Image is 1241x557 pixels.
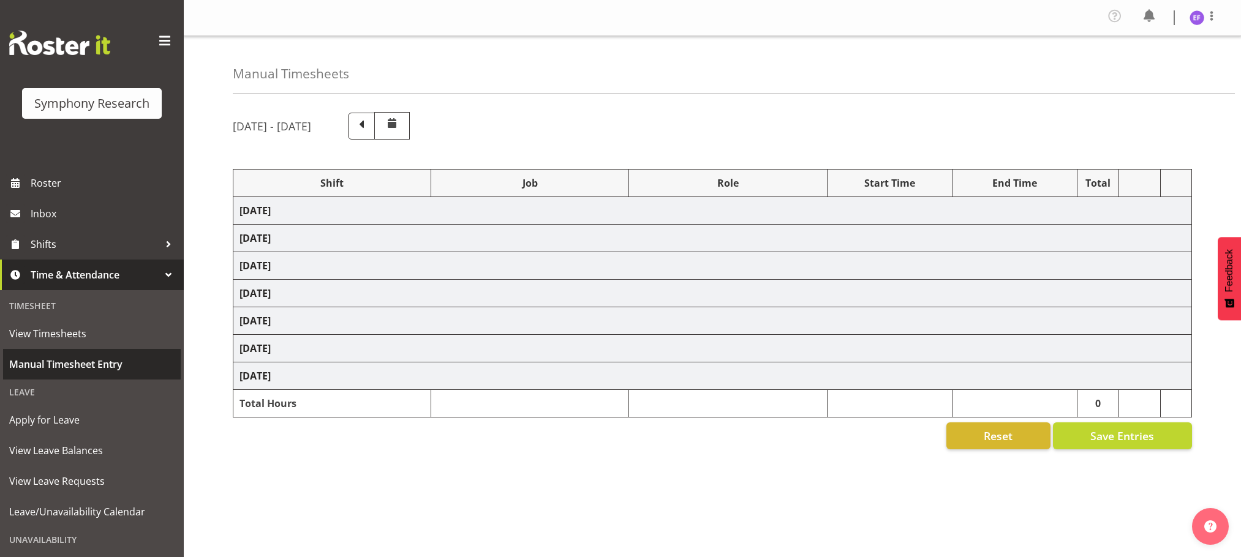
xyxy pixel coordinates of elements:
a: Leave/Unavailability Calendar [3,496,181,527]
img: Rosterit website logo [9,31,110,55]
div: End Time [959,176,1071,190]
a: View Timesheets [3,318,181,349]
span: Apply for Leave [9,411,175,429]
a: Apply for Leave [3,405,181,435]
img: edmond-fernandez1860.jpg [1190,10,1204,25]
h4: Manual Timesheets [233,67,349,81]
td: Total Hours [233,390,431,417]
div: Total [1084,176,1112,190]
span: Save Entries [1090,428,1154,444]
td: [DATE] [233,197,1192,225]
a: Manual Timesheet Entry [3,349,181,379]
span: Feedback [1224,249,1235,292]
span: View Leave Requests [9,472,175,490]
td: [DATE] [233,307,1192,335]
span: Time & Attendance [31,266,159,284]
span: Reset [984,428,1013,444]
span: Inbox [31,204,178,223]
div: Role [635,176,820,190]
span: Shifts [31,235,159,253]
span: Manual Timesheet Entry [9,355,175,373]
div: Timesheet [3,293,181,318]
img: help-xxl-2.png [1204,520,1216,533]
td: [DATE] [233,362,1192,390]
button: Save Entries [1053,422,1192,449]
h5: [DATE] - [DATE] [233,119,311,133]
td: [DATE] [233,225,1192,252]
div: Start Time [834,176,946,190]
a: View Leave Requests [3,466,181,496]
td: 0 [1077,390,1118,417]
td: [DATE] [233,280,1192,307]
div: Unavailability [3,527,181,552]
span: View Leave Balances [9,441,175,460]
div: Symphony Research [34,94,149,113]
div: Leave [3,379,181,405]
span: Leave/Unavailability Calendar [9,503,175,521]
button: Feedback - Show survey [1218,237,1241,320]
span: Roster [31,174,178,192]
td: [DATE] [233,252,1192,280]
a: View Leave Balances [3,435,181,466]
td: [DATE] [233,335,1192,362]
button: Reset [946,422,1051,449]
div: Shift [240,176,424,190]
div: Job [437,176,622,190]
span: View Timesheets [9,324,175,343]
